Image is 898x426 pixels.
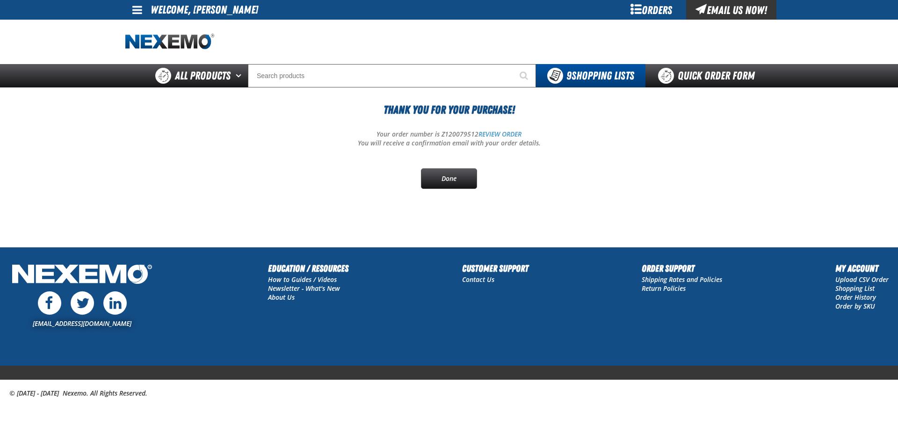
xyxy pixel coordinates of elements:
h2: Education / Resources [268,261,348,275]
a: Shopping List [835,284,875,293]
a: Done [421,168,477,189]
a: Newsletter - What's New [268,284,340,293]
h2: Customer Support [462,261,529,275]
button: You have 9 Shopping Lists. Open to view details [536,64,645,87]
strong: 9 [566,69,572,82]
input: Search [248,64,536,87]
a: Shipping Rates and Policies [642,275,722,284]
a: Home [125,34,214,50]
button: Open All Products pages [232,64,248,87]
img: Nexemo Logo [9,261,155,289]
a: About Us [268,293,295,302]
a: Order History [835,293,876,302]
a: Contact Us [462,275,494,284]
a: Quick Order Form [645,64,772,87]
span: Shopping Lists [566,69,634,82]
button: Start Searching [513,64,536,87]
a: Order by SKU [835,302,875,310]
span: All Products [175,67,231,84]
a: Return Policies [642,284,686,293]
p: Your order number is Z120079512 [125,130,773,139]
h2: Order Support [642,261,722,275]
img: Nexemo logo [125,34,214,50]
a: How to Guides / Videos [268,275,337,284]
h1: Thank You For Your Purchase! [125,101,773,118]
p: You will receive a confirmation email with your order details. [125,139,773,148]
h2: My Account [835,261,889,275]
a: Upload CSV Order [835,275,889,284]
a: [EMAIL_ADDRESS][DOMAIN_NAME] [33,319,131,328]
a: REVIEW ORDER [478,130,521,138]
